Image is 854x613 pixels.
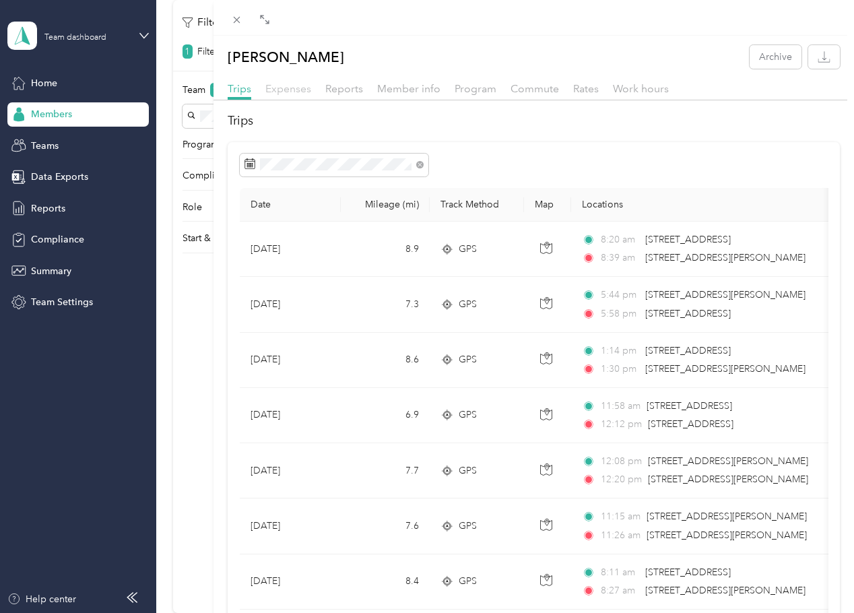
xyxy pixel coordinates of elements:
span: [STREET_ADDRESS] [645,234,731,245]
span: 11:58 am [601,399,640,414]
td: 6.9 [341,388,430,443]
span: 12:12 pm [601,417,642,432]
h2: Trips [228,112,840,130]
span: GPS [459,574,477,589]
span: Rates [573,82,599,95]
span: Commute [511,82,559,95]
span: 8:27 am [601,583,639,598]
span: 5:58 pm [601,306,639,321]
span: GPS [459,297,477,312]
td: 8.6 [341,333,430,388]
th: Track Method [430,188,524,222]
span: 1:30 pm [601,362,639,377]
iframe: Everlance-gr Chat Button Frame [779,538,854,613]
td: [DATE] [240,277,341,332]
td: [DATE] [240,443,341,498]
button: Archive [750,45,801,69]
span: 8:20 am [601,232,639,247]
span: Work hours [613,82,669,95]
td: 8.4 [341,554,430,610]
span: 11:26 am [601,528,640,543]
span: Member info [377,82,440,95]
span: [STREET_ADDRESS] [645,345,731,356]
span: Trips [228,82,251,95]
span: 5:44 pm [601,288,639,302]
span: Expenses [265,82,311,95]
span: 12:08 pm [601,454,642,469]
th: Date [240,188,341,222]
span: Program [455,82,496,95]
span: [STREET_ADDRESS][PERSON_NAME] [647,529,807,541]
span: [STREET_ADDRESS][PERSON_NAME] [648,474,808,485]
span: [STREET_ADDRESS][PERSON_NAME] [645,585,806,596]
span: [STREET_ADDRESS][PERSON_NAME] [645,363,806,375]
span: 11:15 am [601,509,640,524]
span: [STREET_ADDRESS][PERSON_NAME] [645,289,806,300]
span: GPS [459,408,477,422]
td: [DATE] [240,333,341,388]
td: [DATE] [240,222,341,277]
span: 8:39 am [601,251,639,265]
span: [STREET_ADDRESS] [645,567,731,578]
span: Reports [325,82,363,95]
span: [STREET_ADDRESS][PERSON_NAME] [647,511,807,522]
span: [STREET_ADDRESS] [648,418,733,430]
span: GPS [459,352,477,367]
span: GPS [459,519,477,534]
td: [DATE] [240,388,341,443]
span: 1:14 pm [601,344,639,358]
td: 8.9 [341,222,430,277]
th: Mileage (mi) [341,188,430,222]
span: [STREET_ADDRESS][PERSON_NAME] [645,252,806,263]
td: 7.3 [341,277,430,332]
span: [STREET_ADDRESS] [645,308,731,319]
td: [DATE] [240,554,341,610]
span: 12:20 pm [601,472,642,487]
th: Map [524,188,571,222]
span: GPS [459,242,477,257]
span: 8:11 am [601,565,639,580]
td: 7.7 [341,443,430,498]
span: [STREET_ADDRESS] [647,400,732,412]
span: [STREET_ADDRESS][PERSON_NAME] [648,455,808,467]
p: [PERSON_NAME] [228,45,344,69]
span: GPS [459,463,477,478]
td: 7.6 [341,498,430,554]
td: [DATE] [240,498,341,554]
